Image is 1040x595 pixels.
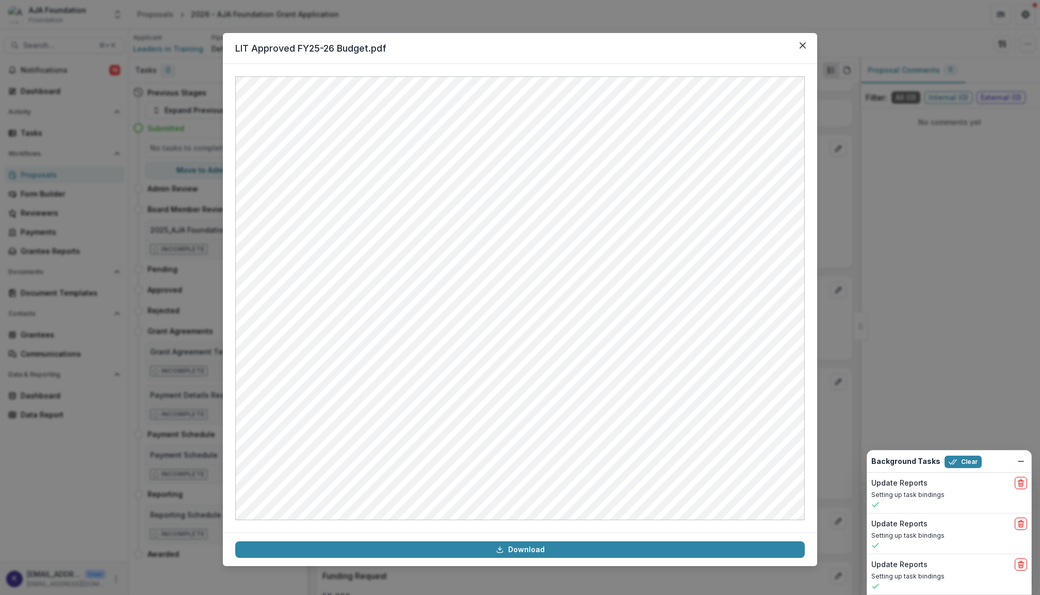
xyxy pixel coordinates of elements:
[945,456,982,468] button: Clear
[235,541,805,558] a: Download
[871,490,1027,500] p: Setting up task bindings
[1015,518,1027,530] button: delete
[794,37,811,54] button: Close
[871,457,940,466] h2: Background Tasks
[1015,558,1027,571] button: delete
[1015,477,1027,489] button: delete
[1015,455,1027,468] button: Dismiss
[871,479,928,488] h2: Update Reports
[871,572,1027,581] p: Setting up task bindings
[871,531,1027,540] p: Setting up task bindings
[871,560,928,569] h2: Update Reports
[871,520,928,528] h2: Update Reports
[223,33,817,64] header: LIT Approved FY25-26 Budget.pdf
